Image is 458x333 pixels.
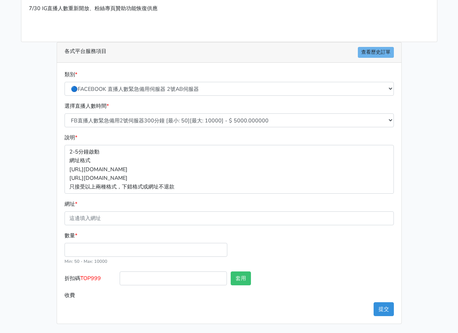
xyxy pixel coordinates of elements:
span: TOP999 [80,274,101,282]
button: 提交 [374,302,394,316]
label: 折扣碼 [63,271,118,288]
label: 類別 [65,70,77,79]
small: Min: 50 - Max: 10000 [65,258,107,264]
p: 2-5分鐘啟動 網址格式 [URL][DOMAIN_NAME] [URL][DOMAIN_NAME] 只接受以上兩種格式，下錯格式或網址不退款 [65,145,394,193]
input: 這邊填入網址 [65,211,394,225]
label: 網址 [65,200,77,208]
div: 各式平台服務項目 [57,42,401,63]
p: 7/30 IG直播人數重新開放、粉絲專頁贊助功能恢復供應 [29,4,429,13]
a: 查看歷史訂單 [358,47,394,58]
label: 選擇直播人數時間 [65,102,109,110]
button: 套用 [231,271,251,285]
label: 數量 [65,231,77,240]
label: 收費 [63,288,118,302]
label: 說明 [65,133,77,142]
